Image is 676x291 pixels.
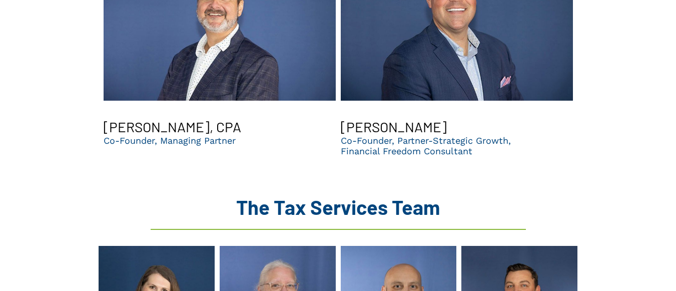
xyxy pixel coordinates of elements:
[236,195,440,219] span: The Tax Services Team
[104,118,241,135] h3: [PERSON_NAME], CPA
[341,146,511,156] p: Financial Freedom Consultant
[341,135,511,146] p: Co-Founder, Partner-Strategic Growth,
[104,135,236,146] p: Co-Founder, Managing Partner
[341,118,447,135] h3: [PERSON_NAME]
